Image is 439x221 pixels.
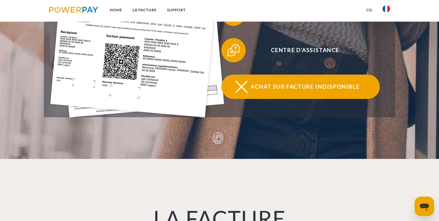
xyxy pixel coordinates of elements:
img: qb_close.svg [234,79,249,94]
img: logo-powerpay.svg [49,7,98,13]
span: Achat sur facture indisponible [230,75,380,99]
img: qb_help.svg [226,43,241,58]
iframe: Bouton de lancement de la fenêtre de messagerie [415,197,434,216]
img: fr [383,5,390,12]
a: LA FACTURE [127,5,162,16]
a: Support [162,5,191,16]
a: Home [105,5,127,16]
a: CG [361,5,377,16]
button: Achat sur facture indisponible [221,75,380,99]
button: Contestation Facture [221,2,380,26]
button: Centre d'assistance [221,38,380,62]
span: Centre d'assistance [230,38,380,62]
